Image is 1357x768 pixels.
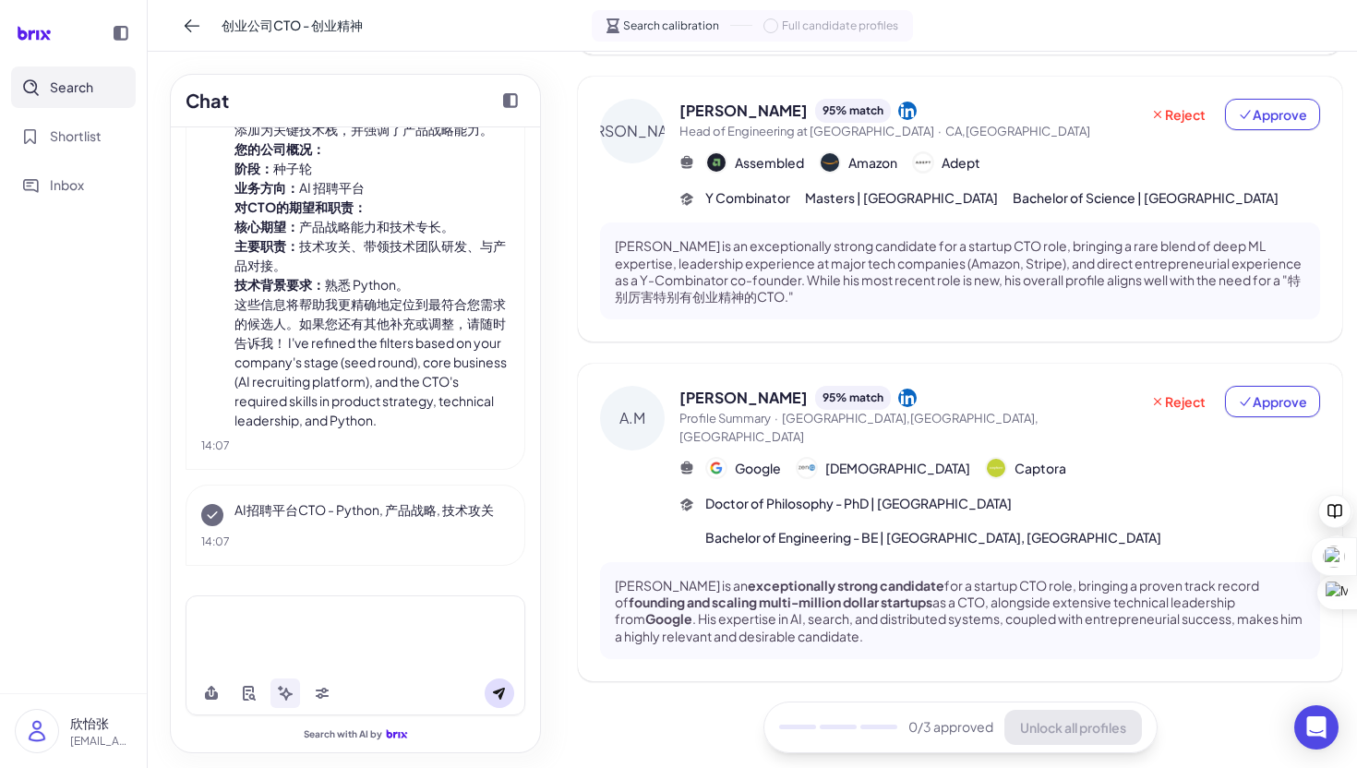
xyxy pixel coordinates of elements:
[735,153,804,173] span: Assembled
[914,153,932,172] img: 公司logo
[623,18,719,34] span: Search calibration
[798,459,816,477] img: 公司logo
[987,459,1005,477] img: 公司logo
[234,217,510,236] li: 产品战略能力和技术专长。
[50,78,93,97] span: Search
[1294,705,1339,750] div: Open Intercom Messenger
[186,87,229,114] h2: Chat
[234,159,510,178] li: 种子轮
[234,275,510,294] li: 熟悉 Python。
[735,459,781,478] span: Google
[1238,392,1307,411] span: Approve
[70,714,132,733] p: 欣怡张
[815,386,891,410] div: 95 % match
[234,276,325,293] strong: 技术背景要求：
[775,411,778,426] span: ·
[1015,459,1066,478] span: Captora
[16,710,58,752] img: user_logo.png
[234,218,299,234] strong: 核心期望：
[1013,188,1279,208] span: Bachelor of Science | [GEOGRAPHIC_DATA]
[821,153,839,172] img: 公司logo
[938,124,942,138] span: ·
[234,140,325,157] strong: 您的公司概况：
[679,387,808,409] span: [PERSON_NAME]
[234,179,299,196] strong: 业务方向：
[50,175,84,195] span: Inbox
[234,294,510,430] p: 这些信息将帮助我更精确地定位到最符合您需求的候选人。如果您还有其他补充或调整，请随时告诉我！ I've refined the filters based on your company's s...
[679,411,771,426] span: Profile Summary
[679,124,934,138] span: Head of Engineering at [GEOGRAPHIC_DATA]
[805,188,998,208] span: Masters | [GEOGRAPHIC_DATA]
[496,86,525,115] button: Collapse chat
[679,100,808,122] span: [PERSON_NAME]
[679,411,1039,444] span: [GEOGRAPHIC_DATA],[GEOGRAPHIC_DATA],[GEOGRAPHIC_DATA]
[848,153,897,173] span: Amazon
[615,237,1305,305] p: [PERSON_NAME] is an exceptionally strong candidate for a startup CTO role, bringing a rare blend ...
[600,99,665,163] div: [PERSON_NAME]
[1225,386,1320,417] button: Approve
[748,577,944,594] strong: exceptionally strong candidate
[234,198,366,215] strong: 对CTO的期望和职责：
[600,386,665,450] div: A.M
[234,178,510,198] li: AI 招聘平台
[234,160,273,176] strong: 阶段：
[705,494,1012,513] span: Doctor of Philosophy - PhD | [GEOGRAPHIC_DATA]
[222,16,363,35] span: 创业公司CTO - 创业精神
[825,459,970,478] span: [DEMOGRAPHIC_DATA]
[234,500,510,520] p: AI招聘平台CTO - Python, 产品战略, 技术攻关
[942,153,980,173] span: Adept
[70,733,132,750] p: [EMAIL_ADDRESS][DOMAIN_NAME]
[629,594,932,610] strong: founding and scaling multi-million dollar startups
[304,728,382,740] span: Search with AI by
[234,237,299,254] strong: 主要职责：
[1238,105,1307,124] span: Approve
[815,99,891,123] div: 95 % match
[782,18,898,34] span: Full candidate profiles
[707,459,726,477] img: 公司logo
[50,126,102,146] span: Shortlist
[705,188,790,208] span: Y Combinator
[645,610,692,627] strong: Google
[945,124,1090,138] span: CA,[GEOGRAPHIC_DATA]
[201,534,510,550] div: 14:07
[705,528,1161,547] span: Bachelor of Engineering - BE | [GEOGRAPHIC_DATA], [GEOGRAPHIC_DATA]
[615,577,1305,644] p: [PERSON_NAME] is an for a startup CTO role, bringing a proven track record of as a CTO, alongside...
[707,153,726,172] img: 公司logo
[485,678,514,708] button: Send message
[11,164,136,206] button: Inbox
[1225,99,1320,130] button: Approve
[201,438,510,454] div: 14:07
[1138,99,1218,130] button: Reject
[11,66,136,108] button: Search
[908,718,993,738] span: 0 /3 approved
[11,115,136,157] button: Shortlist
[1150,105,1206,124] span: Reject
[234,236,510,275] li: 技术攻关、带领技术团队研发、与产品对接。
[1150,392,1206,411] span: Reject
[1138,386,1218,417] button: Reject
